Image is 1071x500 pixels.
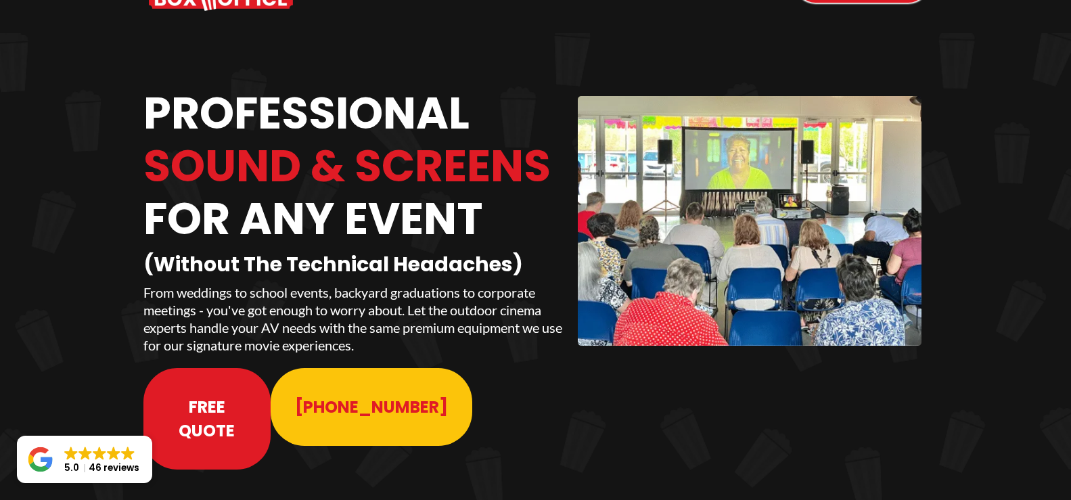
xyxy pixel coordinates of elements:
[143,135,551,197] span: Sound & Screens
[295,395,448,419] span: [PHONE_NUMBER]
[17,436,152,483] a: Close GoogleGoogleGoogleGoogleGoogle 5.046 reviews
[271,368,472,446] a: 913-214-1202
[143,252,565,277] h1: (without the technical headaches)
[143,87,565,140] h1: Professional
[168,395,246,442] span: Free Quote
[143,283,565,354] p: From weddings to school events, backyard graduations to corporate meetings - you've got enough to...
[143,368,271,470] a: Free Quote
[143,193,565,246] h1: For Any Event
